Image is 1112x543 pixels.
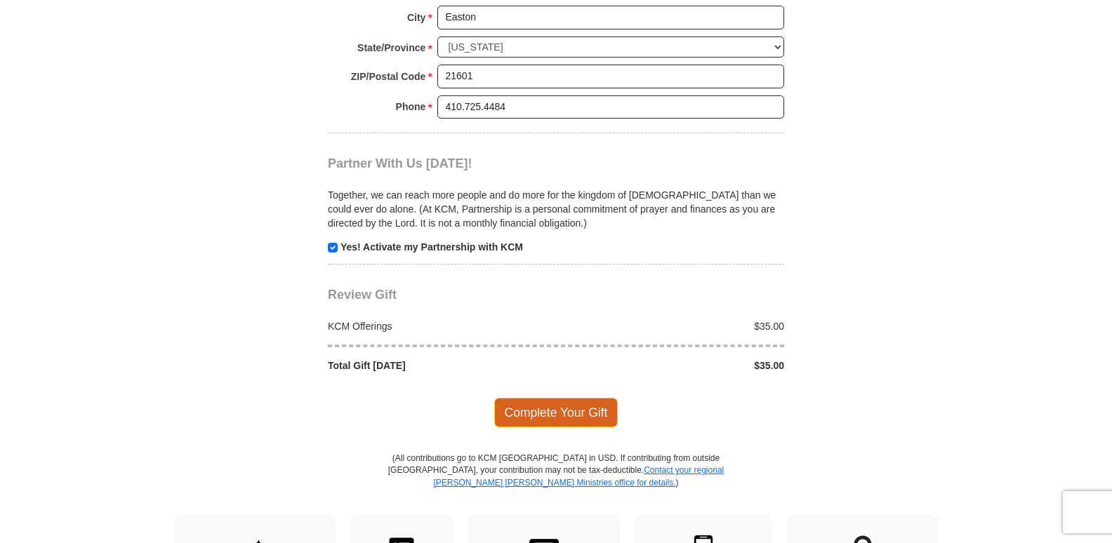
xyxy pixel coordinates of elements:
[556,358,792,373] div: $35.00
[340,241,523,253] strong: Yes! Activate my Partnership with KCM
[328,188,784,230] p: Together, we can reach more people and do more for the kingdom of [DEMOGRAPHIC_DATA] than we coul...
[351,67,426,86] strong: ZIP/Postal Code
[407,8,425,27] strong: City
[388,452,724,514] p: (All contributions go to KCM [GEOGRAPHIC_DATA] in USD. If contributing from outside [GEOGRAPHIC_D...
[396,97,426,116] strong: Phone
[433,465,724,487] a: Contact your regional [PERSON_NAME] [PERSON_NAME] Ministries office for details.
[357,38,425,58] strong: State/Province
[321,319,557,333] div: KCM Offerings
[328,288,397,302] span: Review Gift
[328,156,472,170] span: Partner With Us [DATE]!
[494,398,618,427] span: Complete Your Gift
[556,319,792,333] div: $35.00
[321,358,557,373] div: Total Gift [DATE]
